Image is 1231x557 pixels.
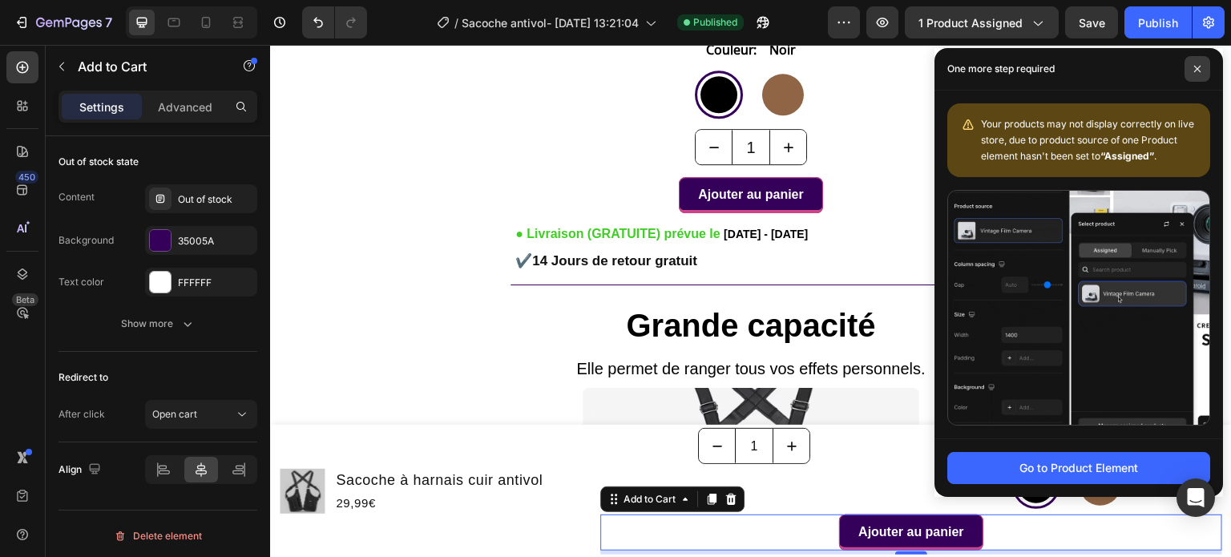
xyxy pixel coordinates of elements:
[12,293,38,306] div: Beta
[462,85,500,119] input: quantity
[500,85,536,119] button: increment
[121,316,196,332] div: Show more
[270,45,1231,557] iframe: Design area
[59,370,108,385] div: Redirect to
[302,6,367,38] div: Undo/Redo
[15,171,38,184] div: 450
[59,190,95,204] div: Content
[588,476,694,499] div: Ajouter au panier
[59,407,105,422] div: After click
[454,183,538,196] span: [DATE] - [DATE]
[1177,478,1215,517] div: Open Intercom Messenger
[178,192,253,207] div: Out of stock
[947,452,1210,484] button: Go to Product Element
[1124,6,1192,38] button: Publish
[918,14,1023,31] span: 1 product assigned
[1065,6,1118,38] button: Save
[114,527,202,546] div: Delete element
[981,118,1194,162] span: Your products may not display correctly on live store, due to product source of one Product eleme...
[6,6,119,38] button: 7
[569,470,713,506] button: Ajouter au panier
[59,309,257,338] button: Show more
[59,459,104,481] div: Align
[78,57,214,76] p: Add to Cart
[409,132,553,168] button: Ajouter au panier
[752,383,846,410] legend: Couleur: Noir
[465,384,503,418] input: quantity
[59,233,114,248] div: Background
[105,13,112,32] p: 7
[79,99,124,115] p: Settings
[1019,459,1138,476] div: Go to Product Element
[454,14,458,31] span: /
[145,400,257,429] button: Open cart
[1100,150,1154,162] b: “Assigned”
[178,276,253,290] div: FFFFFF
[356,263,605,298] span: Grande capacité
[1079,16,1105,30] span: Save
[158,99,212,115] p: Advanced
[152,408,197,420] span: Open cart
[1138,14,1178,31] div: Publish
[59,275,104,289] div: Text color
[306,315,655,333] span: Elle permet de ranger tous vos effets personnels.
[462,14,639,31] span: Sacoche antivol- [DATE] 13:21:04
[429,384,465,418] button: decrement
[426,85,462,119] button: decrement
[178,234,253,248] div: 35005A
[350,447,409,462] div: Add to Cart
[59,155,139,169] div: Out of stock state
[693,15,737,30] span: Published
[59,523,257,549] button: Delete element
[245,208,427,224] span: ✔️14 Jours de retour gratuit
[947,61,1055,77] p: One more step required
[428,139,534,162] div: Ajouter au panier
[245,182,450,196] span: ● Livraison (GRATUITE) prévue le
[503,384,539,418] button: increment
[905,6,1059,38] button: 1 product assigned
